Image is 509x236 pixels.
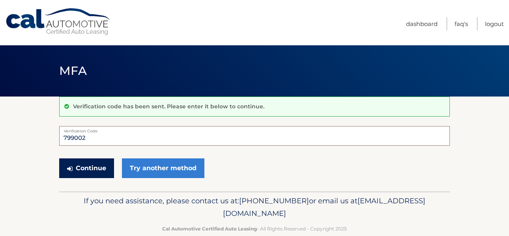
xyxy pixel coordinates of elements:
input: Verification Code [59,126,450,146]
label: Verification Code [59,126,450,132]
button: Continue [59,158,114,178]
a: Logout [485,17,504,30]
span: MFA [59,63,87,78]
p: - All Rights Reserved - Copyright 2025 [64,225,445,233]
p: If you need assistance, please contact us at: or email us at [64,195,445,220]
span: [PHONE_NUMBER] [239,196,309,205]
p: Verification code has been sent. Please enter it below to continue. [73,103,264,110]
a: Cal Automotive [5,8,112,36]
a: FAQ's [455,17,468,30]
a: Dashboard [406,17,438,30]
strong: Cal Automotive Certified Auto Leasing [162,226,257,232]
span: [EMAIL_ADDRESS][DOMAIN_NAME] [223,196,425,218]
a: Try another method [122,158,204,178]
